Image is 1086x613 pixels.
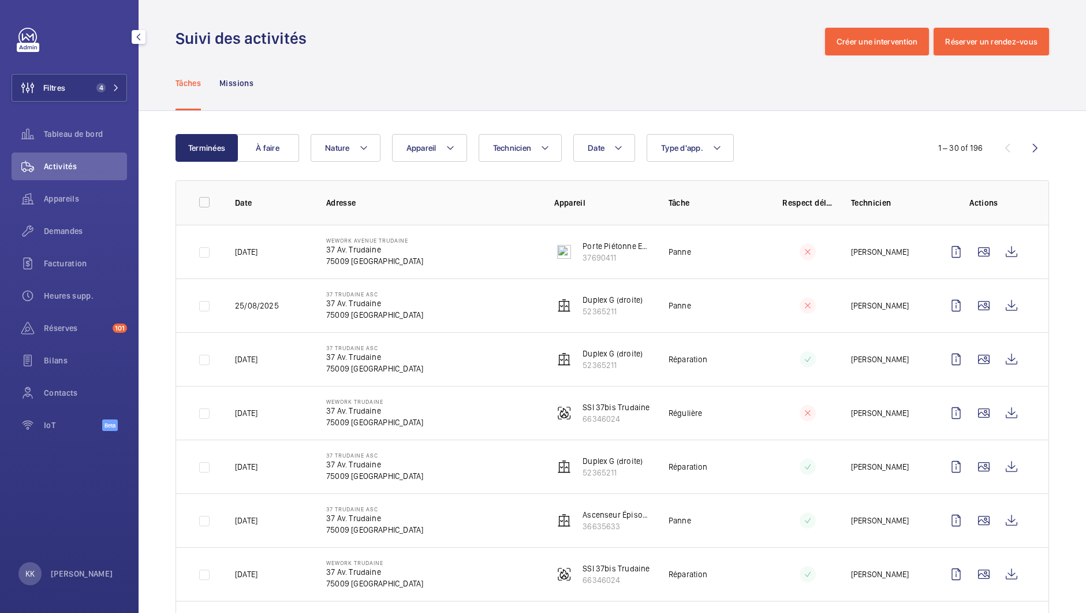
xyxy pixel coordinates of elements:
p: Panne [669,300,691,311]
span: Tableau de bord [44,128,127,140]
p: Appareil [554,197,650,209]
button: Type d'app. [647,134,734,162]
p: 37 Trudaine Asc [326,506,423,512]
span: Bilans [44,355,127,366]
button: Nature [311,134,380,162]
h1: Suivi des activités [176,28,314,49]
p: [PERSON_NAME] [51,568,113,579]
span: IoT [44,419,102,431]
img: elevator.svg [557,352,571,366]
button: Date [573,134,635,162]
p: 37 Trudaine Asc [326,452,423,459]
span: Technicien [493,143,532,153]
p: [DATE] [235,354,257,365]
p: 66346024 [583,413,650,425]
span: Réserves [44,322,108,334]
p: Adresse [326,197,536,209]
span: Filtres [43,82,65,94]
button: Terminées [176,134,238,162]
p: [DATE] [235,461,257,473]
p: WeWork Trudaine [326,559,423,566]
p: WeWork Avenue Trudaine [326,237,423,244]
p: Ascenseur Épisode [583,509,650,521]
p: 37 Trudaine Asc [326,291,423,298]
span: Appareils [44,193,127,205]
img: fire_alarm.svg [557,406,571,420]
p: Régulière [669,407,703,419]
p: 37 Av. Trudaine [326,566,423,578]
p: Technicien [851,197,924,209]
p: 75009 [GEOGRAPHIC_DATA] [326,363,423,374]
p: Respect délai [782,197,833,209]
p: Réparation [669,354,708,365]
img: elevator.svg [557,460,571,474]
p: 52365211 [583,467,643,478]
p: Réparation [669,461,708,473]
span: Heures supp. [44,290,127,302]
p: Missions [219,77,253,89]
img: elevator.svg [557,514,571,527]
span: Contacts [44,387,127,399]
p: 75009 [GEOGRAPHIC_DATA] [326,255,423,267]
button: Appareil [392,134,467,162]
p: [PERSON_NAME] [851,246,909,258]
div: 1 – 30 of 196 [938,142,983,154]
p: 37 Av. Trudaine [326,512,423,524]
img: fire_alarm.svg [557,567,571,581]
p: 36635633 [583,521,650,532]
p: Panne [669,246,691,258]
p: [DATE] [235,407,257,419]
p: 52365211 [583,359,643,371]
p: Date [235,197,308,209]
p: 37 Av. Trudaine [326,459,423,470]
button: Filtres4 [12,74,127,102]
p: Duplex G (droite) [583,455,643,467]
p: SSI 37bis Trudaine [583,563,650,574]
p: 66346024 [583,574,650,586]
p: [PERSON_NAME] [851,461,909,473]
p: 75009 [GEOGRAPHIC_DATA] [326,524,423,536]
p: 37 Av. Trudaine [326,244,423,255]
span: Demandes [44,225,127,237]
p: Porte Piétonne Extérieure [583,240,650,252]
img: elevator.svg [557,299,571,313]
button: Réserver un rendez-vous [934,28,1049,55]
span: Beta [102,419,118,431]
p: Tâche [669,197,764,209]
span: Facturation [44,258,127,269]
p: Panne [669,515,691,526]
span: Type d'app. [661,143,703,153]
span: 101 [113,324,127,333]
span: Date [588,143,604,153]
p: 75009 [GEOGRAPHIC_DATA] [326,578,423,589]
p: 37 Av. Trudaine [326,405,423,417]
p: 37 Trudaine Asc [326,344,423,351]
span: Appareil [406,143,436,153]
p: Duplex G (droite) [583,348,643,359]
button: À faire [237,134,299,162]
p: 37 Av. Trudaine [326,351,423,363]
p: 75009 [GEOGRAPHIC_DATA] [326,470,423,482]
p: SSI 37bis Trudaine [583,402,650,413]
span: Nature [325,143,350,153]
p: 37 Av. Trudaine [326,298,423,309]
span: Activités [44,161,127,172]
p: 52365211 [583,306,643,317]
p: 25/08/2025 [235,300,279,311]
p: Réparation [669,569,708,580]
p: [PERSON_NAME] [851,515,909,526]
span: 4 [96,83,106,92]
p: 75009 [GEOGRAPHIC_DATA] [326,309,423,321]
p: [DATE] [235,246,257,258]
p: [DATE] [235,569,257,580]
p: Duplex G (droite) [583,294,643,306]
p: [PERSON_NAME] [851,354,909,365]
p: [PERSON_NAME] [851,300,909,311]
button: Créer une intervention [825,28,930,55]
p: 75009 [GEOGRAPHIC_DATA] [326,417,423,428]
button: Technicien [479,134,562,162]
img: telescopic_pedestrian_door.svg [557,245,571,259]
p: WeWork Trudaine [326,398,423,405]
p: KK [25,568,35,579]
p: [PERSON_NAME] [851,407,909,419]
